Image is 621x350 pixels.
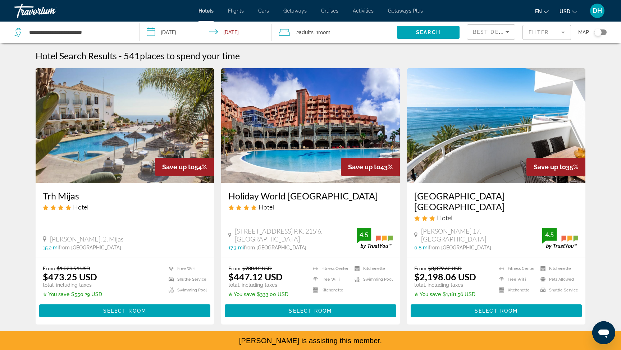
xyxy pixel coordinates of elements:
[526,158,585,176] div: 35%
[414,282,476,288] p: total, including taxes
[39,306,211,314] a: Select Room
[43,291,69,297] span: ✮ You save
[348,163,380,171] span: Save up to
[537,286,578,294] li: Shuttle Service
[283,8,307,14] a: Getaways
[429,245,491,250] span: from [GEOGRAPHIC_DATA]
[309,286,351,294] li: Kitchenette
[421,227,542,243] span: [PERSON_NAME] 17, [GEOGRAPHIC_DATA]
[411,304,582,317] button: Select Room
[314,27,330,37] span: , 1
[414,271,476,282] ins: $2,198.06 USD
[414,265,426,271] span: From
[299,29,314,35] span: Adults
[542,228,578,249] img: trustyou-badge.svg
[351,276,393,283] li: Swimming Pool
[258,8,269,14] a: Cars
[155,158,214,176] div: 54%
[537,265,578,272] li: Kitchenette
[473,29,510,35] span: Best Deals
[414,190,579,212] a: [GEOGRAPHIC_DATA] [GEOGRAPHIC_DATA]
[437,214,452,222] span: Hotel
[407,68,586,183] img: Hotel image
[225,304,396,317] button: Select Room
[39,304,211,317] button: Select Room
[357,230,371,239] div: 4.5
[414,291,441,297] span: ✮ You save
[14,1,86,20] a: Travorium
[397,26,460,39] button: Search
[165,276,207,283] li: Shuttle Service
[411,306,582,314] a: Select Room
[318,29,330,35] span: Room
[259,203,274,211] span: Hotel
[228,190,393,201] a: Holiday World [GEOGRAPHIC_DATA]
[428,265,462,271] del: $3,379.62 USD
[36,50,117,61] h1: Hotel Search Results
[496,265,537,272] li: Fitness Center
[560,9,570,14] span: USD
[321,8,338,14] a: Cruises
[475,308,518,314] span: Select Room
[43,190,207,201] a: Trh Mijas
[228,291,255,297] span: ✮ You save
[416,29,440,35] span: Search
[537,276,578,283] li: Pets Allowed
[103,308,146,314] span: Select Room
[43,203,207,211] div: 4 star Hotel
[59,245,121,250] span: from [GEOGRAPHIC_DATA]
[36,68,214,183] img: Hotel image
[588,3,607,18] button: User Menu
[43,271,97,282] ins: $473.25 USD
[272,22,397,43] button: Travelers: 2 adults, 0 children
[225,306,396,314] a: Select Room
[351,265,393,272] li: Kitchenette
[534,163,566,171] span: Save up to
[414,214,579,222] div: 3 star Hotel
[244,245,306,250] span: from [GEOGRAPHIC_DATA]
[228,265,241,271] span: From
[592,321,615,344] iframe: Button to launch messaging window
[73,203,88,211] span: Hotel
[50,235,124,243] span: [PERSON_NAME], 2, Mijas
[57,265,90,271] del: $1,023.54 USD
[473,28,509,36] mat-select: Sort by
[242,265,272,271] del: $780.12 USD
[496,286,537,294] li: Kitchenette
[140,50,240,61] span: places to spend your time
[560,6,577,17] button: Change currency
[235,227,357,243] span: [STREET_ADDRESS] P.K. 215'6, [GEOGRAPHIC_DATA]
[228,245,244,250] span: 17.3 mi
[140,22,272,43] button: Check-in date: Dec 1, 2025 Check-out date: Dec 7, 2025
[578,27,589,37] span: Map
[535,6,549,17] button: Change language
[162,163,195,171] span: Save up to
[388,8,423,14] a: Getaways Plus
[221,68,400,183] a: Hotel image
[309,276,351,283] li: Free WiFi
[357,228,393,249] img: trustyou-badge.svg
[198,8,214,14] a: Hotels
[353,8,374,14] a: Activities
[239,337,382,345] span: [PERSON_NAME] is assisting this member.
[228,291,288,297] p: $333.00 USD
[289,308,332,314] span: Select Room
[119,50,122,61] span: -
[43,282,102,288] p: total, including taxes
[228,282,288,288] p: total, including taxes
[496,276,537,283] li: Free WiFi
[228,8,244,14] a: Flights
[43,245,59,250] span: 15.2 mi
[414,245,429,250] span: 0.8 mi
